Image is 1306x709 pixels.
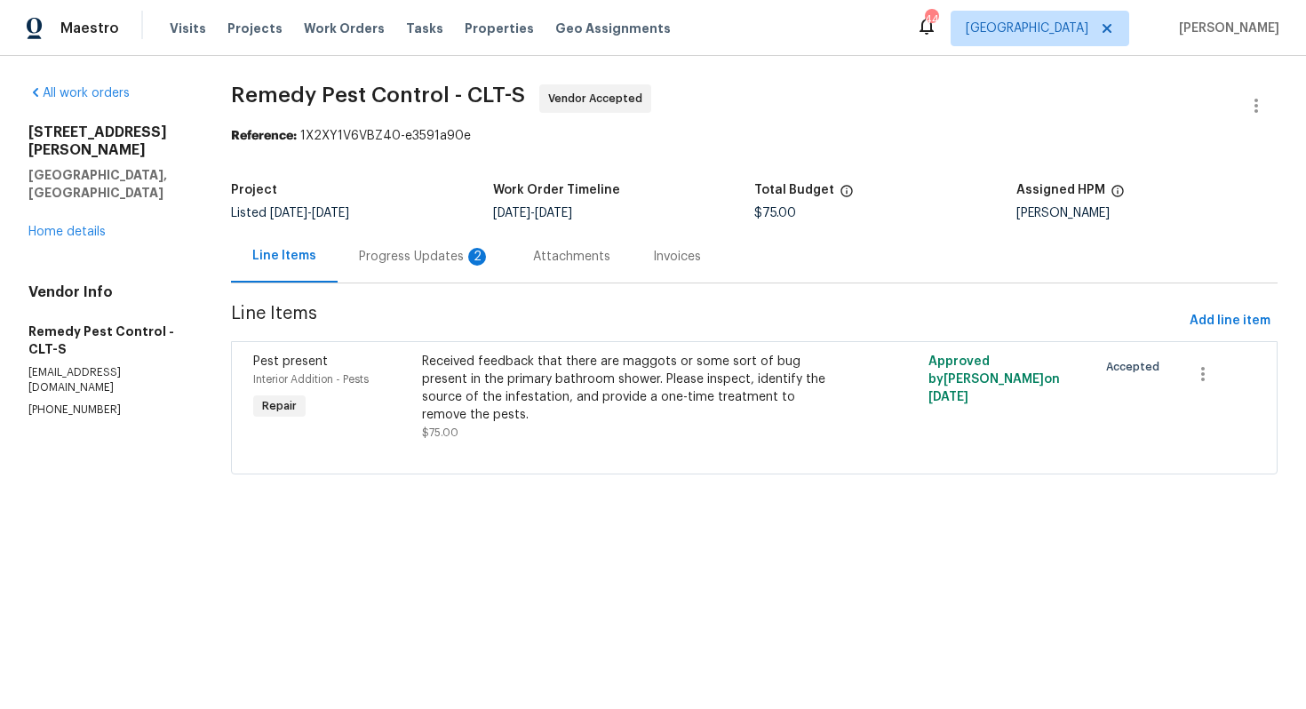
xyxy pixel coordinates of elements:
h5: Work Order Timeline [493,184,620,196]
h5: Total Budget [754,184,834,196]
span: Line Items [231,305,1183,338]
span: $75.00 [754,207,796,219]
span: [PERSON_NAME] [1172,20,1279,37]
div: Line Items [252,247,316,265]
h4: Vendor Info [28,283,188,301]
span: Approved by [PERSON_NAME] on [928,355,1060,403]
a: All work orders [28,87,130,100]
span: $75.00 [422,427,458,438]
div: 2 [468,248,486,266]
span: Tasks [406,22,443,35]
span: Maestro [60,20,119,37]
span: The hpm assigned to this work order. [1111,184,1125,207]
span: [GEOGRAPHIC_DATA] [966,20,1088,37]
a: Home details [28,226,106,238]
p: [PHONE_NUMBER] [28,402,188,418]
span: [DATE] [493,207,530,219]
h5: [GEOGRAPHIC_DATA], [GEOGRAPHIC_DATA] [28,166,188,202]
span: - [493,207,572,219]
span: Vendor Accepted [548,90,649,108]
span: Projects [227,20,283,37]
span: The total cost of line items that have been proposed by Opendoor. This sum includes line items th... [840,184,854,207]
p: [EMAIL_ADDRESS][DOMAIN_NAME] [28,365,188,395]
span: Pest present [253,355,328,368]
span: Properties [465,20,534,37]
div: 1X2XY1V6VBZ40-e3591a90e [231,127,1278,145]
span: [DATE] [928,391,968,403]
h5: Project [231,184,277,196]
span: Add line item [1190,310,1270,332]
span: Interior Addition - Pests [253,374,369,385]
b: Reference: [231,130,297,142]
div: Received feedback that there are maggots or some sort of bug present in the primary bathroom show... [422,353,833,424]
span: - [270,207,349,219]
h5: Assigned HPM [1016,184,1105,196]
span: [DATE] [535,207,572,219]
span: Remedy Pest Control - CLT-S [231,84,525,106]
span: Accepted [1106,358,1167,376]
div: Attachments [533,248,610,266]
span: Work Orders [304,20,385,37]
span: [DATE] [312,207,349,219]
span: Repair [255,397,304,415]
span: Visits [170,20,206,37]
h2: [STREET_ADDRESS][PERSON_NAME] [28,123,188,159]
h5: Remedy Pest Control - CLT-S [28,323,188,358]
div: 44 [925,11,937,28]
div: Invoices [653,248,701,266]
div: Progress Updates [359,248,490,266]
div: [PERSON_NAME] [1016,207,1278,219]
span: Listed [231,207,349,219]
span: Geo Assignments [555,20,671,37]
span: [DATE] [270,207,307,219]
button: Add line item [1183,305,1278,338]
